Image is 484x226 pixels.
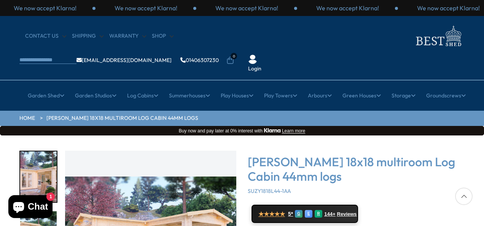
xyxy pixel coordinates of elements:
[169,86,210,105] a: Summerhouses
[342,86,381,105] a: Green Houses
[248,55,257,64] img: User Icon
[6,195,55,220] inbox-online-store-chat: Shopify online store chat
[316,4,379,12] p: We now accept Klarna!
[19,151,57,203] div: 1 / 7
[315,210,322,218] div: R
[109,32,146,40] a: Warranty
[226,57,234,64] a: 0
[248,154,465,184] h3: [PERSON_NAME] 18x18 multiroom Log Cabin 44mm logs
[417,4,480,12] p: We now accept Klarna!
[20,151,57,202] img: Suzy3_2x6-2_5S31896-1_f0f3b787-e36b-4efa-959a-148785adcb0b_200x200.jpg
[337,211,357,217] span: Reviews
[411,24,465,48] img: logo
[76,57,172,63] a: [EMAIL_ADDRESS][DOMAIN_NAME]
[96,4,196,12] div: 3 / 3
[252,205,358,223] a: ★★★★★ 5* G E R 144+ Reviews
[25,32,66,40] a: CONTACT US
[231,53,237,59] span: 0
[75,86,116,105] a: Garden Studios
[248,188,291,194] span: SUZY1818L44-1AA
[180,57,219,63] a: 01406307230
[152,32,174,40] a: Shop
[221,86,253,105] a: Play Houses
[46,115,198,122] a: [PERSON_NAME] 18x18 multiroom Log Cabin 44mm logs
[196,4,297,12] div: 1 / 3
[28,86,64,105] a: Garden Shed
[392,86,416,105] a: Storage
[297,4,398,12] div: 2 / 3
[264,86,297,105] a: Play Towers
[426,86,466,105] a: Groundscrews
[127,86,158,105] a: Log Cabins
[308,86,332,105] a: Arbours
[248,65,261,73] a: Login
[258,210,285,218] span: ★★★★★
[115,4,177,12] p: We now accept Klarna!
[305,210,312,218] div: E
[215,4,278,12] p: We now accept Klarna!
[72,32,103,40] a: Shipping
[19,115,35,122] a: HOME
[295,210,302,218] div: G
[14,4,76,12] p: We now accept Klarna!
[324,211,335,217] span: 144+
